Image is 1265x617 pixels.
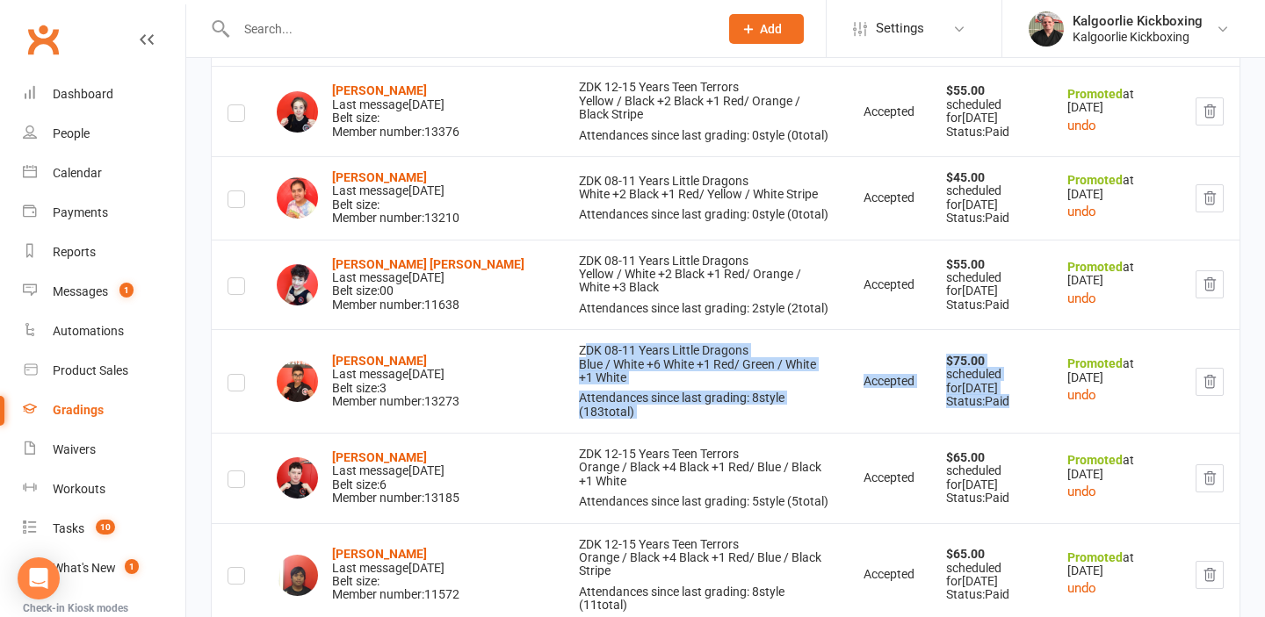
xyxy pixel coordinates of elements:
[332,464,459,477] div: Last message [DATE]
[946,548,1036,588] div: scheduled for [DATE]
[946,126,1036,139] div: Status: Paid
[579,302,832,315] div: Attendances since last grading: 2 style ( 2 total)
[946,298,1036,312] div: Status: Paid
[946,354,985,368] strong: $75.00
[864,374,914,388] span: Accepted
[119,283,134,298] span: 1
[231,17,706,41] input: Search...
[23,351,185,391] a: Product Sales
[946,588,1036,601] div: Status: Paid
[18,557,60,599] div: Open Intercom Messenger
[332,562,459,575] div: Last message [DATE]
[946,170,985,184] strong: $45.00
[579,460,821,487] span: Blue / Black +1 White
[1073,13,1203,29] div: Kalgoorlie Kickboxing
[332,171,459,226] div: Belt size: Member number: 13210
[125,559,139,574] span: 1
[53,205,108,219] div: Payments
[53,403,104,417] div: Gradings
[53,245,96,259] div: Reports
[1067,115,1096,136] button: undo
[760,22,782,36] span: Add
[96,520,115,534] span: 10
[277,264,318,305] img: Murilo Lobo Caride
[332,451,459,506] div: Belt size: 6 Member number: 13185
[53,126,90,140] div: People
[332,354,427,368] a: [PERSON_NAME]
[1067,288,1096,309] button: undo
[1067,356,1123,370] strong: Promoted
[53,442,96,456] div: Waivers
[1067,578,1096,599] button: undo
[23,509,185,549] a: Tasks 10
[876,9,924,48] span: Settings
[1067,261,1164,288] div: at [DATE]
[1067,550,1123,564] strong: Promoted
[277,91,318,133] img: Logan Epis
[864,190,914,204] span: Accepted
[23,114,185,154] a: People
[332,84,459,139] div: Belt size: Member number: 13376
[53,284,108,298] div: Messages
[1067,174,1164,201] div: at [DATE]
[23,75,185,114] a: Dashboard
[579,129,832,142] div: Attendances since last grading: 0 style ( 0 total)
[563,66,848,156] td: ZDK 12-15 Years Teen Terrors Yellow / Black +2 Black +1 Red /
[53,561,116,575] div: What's New
[1067,357,1164,384] div: at [DATE]
[579,94,800,121] span: Orange / Black Stripe
[579,585,832,613] div: Attendances since last grading: 8 style ( 11 total)
[946,84,1036,125] div: scheduled for [DATE]
[1067,481,1096,502] button: undo
[332,547,427,561] a: [PERSON_NAME]
[23,193,185,233] a: Payments
[1067,88,1164,115] div: at [DATE]
[23,272,185,312] a: Messages 1
[1029,11,1064,47] img: thumb_image1664779456.png
[946,451,1036,491] div: scheduled for [DATE]
[1073,29,1203,45] div: Kalgoorlie Kickboxing
[946,395,1036,408] div: Status: Paid
[277,361,318,402] img: Aarish Masood
[563,433,848,523] td: ZDK 12-15 Years Teen Terrors Orange / Black +4 Black +1 Red /
[563,156,848,240] td: ZDK 08-11 Years Little Dragons White +2 Black +1 Red /
[946,258,1036,298] div: scheduled for [DATE]
[53,166,102,180] div: Calendar
[946,547,985,561] strong: $65.00
[277,555,318,596] img: Rylee Moses
[332,271,524,284] div: Last message [DATE]
[1067,260,1123,274] strong: Promoted
[864,567,914,581] span: Accepted
[332,548,459,602] div: Belt size: Member number: 11572
[53,521,84,535] div: Tasks
[579,357,816,384] span: Green / White +1 White
[946,257,985,271] strong: $55.00
[23,233,185,272] a: Reports
[563,240,848,330] td: ZDK 08-11 Years Little Dragons Yellow / White +2 Black +1 Red /
[53,324,124,338] div: Automations
[332,83,427,97] a: [PERSON_NAME]
[1067,173,1123,187] strong: Promoted
[864,104,914,118] span: Accepted
[946,355,1036,395] div: scheduled for [DATE]
[579,495,832,508] div: Attendances since last grading: 5 style ( 5 total)
[1067,201,1096,222] button: undo
[864,470,914,484] span: Accepted
[332,450,427,464] a: [PERSON_NAME]
[1067,87,1123,101] strong: Promoted
[563,329,848,433] td: ZDK 08-11 Years Little Dragons Blue / White +6 White +1 Red /
[332,368,459,381] div: Last message [DATE]
[23,154,185,193] a: Calendar
[864,277,914,291] span: Accepted
[332,355,459,409] div: Belt size: 3 Member number: 13273
[53,87,113,101] div: Dashboard
[579,208,832,221] div: Attendances since last grading: 0 style ( 0 total)
[332,170,427,184] a: [PERSON_NAME]
[579,267,801,294] span: Orange / White +3 Black
[332,257,524,271] strong: [PERSON_NAME] [PERSON_NAME]
[277,177,318,219] img: Harsheen Kaur
[1067,454,1164,481] div: at [DATE]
